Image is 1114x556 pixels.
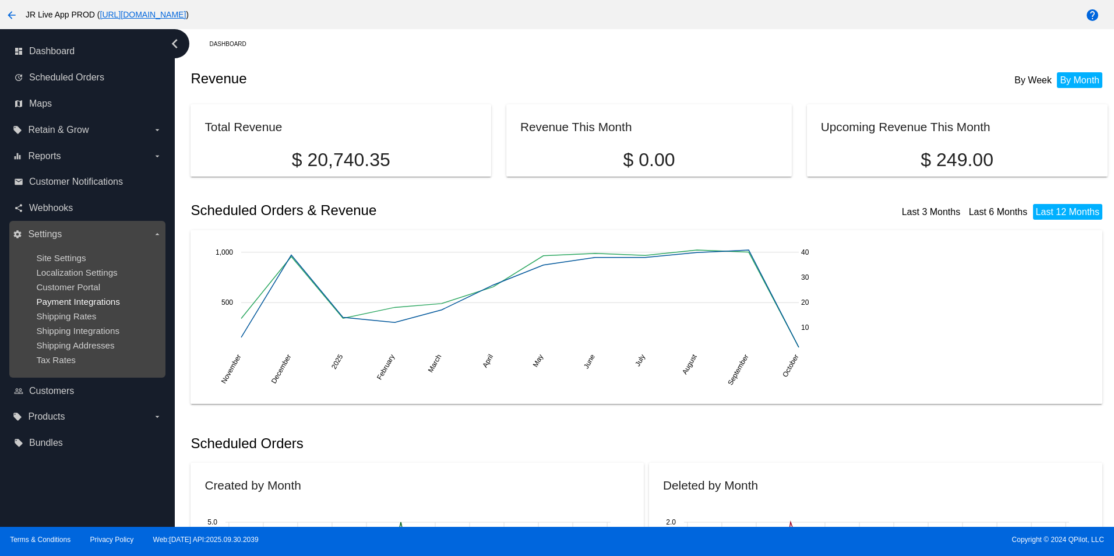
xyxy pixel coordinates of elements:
a: Localization Settings [36,268,117,277]
span: Bundles [29,438,63,448]
text: 2025 [330,353,345,370]
i: arrow_drop_down [153,412,162,421]
span: Settings [28,229,62,240]
text: 500 [221,298,233,307]
span: Customers [29,386,74,396]
i: map [14,99,23,108]
span: Dashboard [29,46,75,57]
text: October [781,353,801,378]
a: Dashboard [209,35,256,53]
li: By Week [1011,72,1055,88]
text: 10 [801,323,809,331]
h2: Total Revenue [205,120,282,133]
i: chevron_left [165,34,184,53]
a: Last 3 Months [902,207,961,217]
i: settings [13,230,22,239]
p: $ 249.00 [821,149,1094,171]
a: Last 6 Months [969,207,1028,217]
span: Webhooks [29,203,73,213]
h2: Revenue [191,71,649,87]
a: Customer Portal [36,282,100,292]
a: Privacy Policy [90,536,134,544]
i: share [14,203,23,213]
a: Tax Rates [36,355,76,365]
i: local_offer [14,438,23,448]
text: September [727,353,750,386]
text: March [426,353,443,374]
span: Maps [29,98,52,109]
span: Copyright © 2024 QPilot, LLC [567,536,1104,544]
text: 1,000 [216,248,233,256]
a: Last 12 Months [1036,207,1099,217]
a: Terms & Conditions [10,536,70,544]
h2: Upcoming Revenue This Month [821,120,990,133]
text: December [270,353,293,385]
mat-icon: arrow_back [5,8,19,22]
mat-icon: help [1085,8,1099,22]
text: April [481,353,495,369]
span: Customer Notifications [29,177,123,187]
li: By Month [1057,72,1102,88]
span: Reports [28,151,61,161]
a: local_offer Bundles [14,434,162,452]
text: July [634,353,647,367]
i: email [14,177,23,186]
a: [URL][DOMAIN_NAME] [100,10,186,19]
i: equalizer [13,152,22,161]
p: $ 0.00 [520,149,778,171]
i: local_offer [13,412,22,421]
h2: Created by Month [205,478,301,492]
a: people_outline Customers [14,382,162,400]
span: Scheduled Orders [29,72,104,83]
text: 20 [801,298,809,306]
text: November [220,353,243,385]
p: $ 20,740.35 [205,149,477,171]
h2: Scheduled Orders & Revenue [191,202,649,219]
span: JR Live App PROD ( ) [26,10,189,19]
a: update Scheduled Orders [14,68,162,87]
i: local_offer [13,125,22,135]
i: arrow_drop_down [153,125,162,135]
i: people_outline [14,386,23,396]
i: update [14,73,23,82]
text: May [531,353,545,368]
text: 2.0 [666,518,676,526]
h2: Revenue This Month [520,120,632,133]
h2: Scheduled Orders [191,435,649,452]
text: August [681,353,699,376]
a: Shipping Addresses [36,340,114,350]
a: Payment Integrations [36,297,120,307]
span: Products [28,411,65,422]
text: 5.0 [208,518,218,526]
a: Web:[DATE] API:2025.09.30.2039 [153,536,259,544]
a: share Webhooks [14,199,162,217]
a: Shipping Rates [36,311,96,321]
a: email Customer Notifications [14,173,162,191]
text: 30 [801,273,809,281]
text: February [375,353,396,381]
text: 40 [801,248,809,256]
a: Shipping Integrations [36,326,119,336]
a: dashboard Dashboard [14,42,162,61]
i: dashboard [14,47,23,56]
a: map Maps [14,94,162,113]
text: June [582,353,597,370]
a: Site Settings [36,253,86,263]
span: Retain & Grow [28,125,89,135]
i: arrow_drop_down [153,152,162,161]
i: arrow_drop_down [153,230,162,239]
h2: Deleted by Month [663,478,758,492]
